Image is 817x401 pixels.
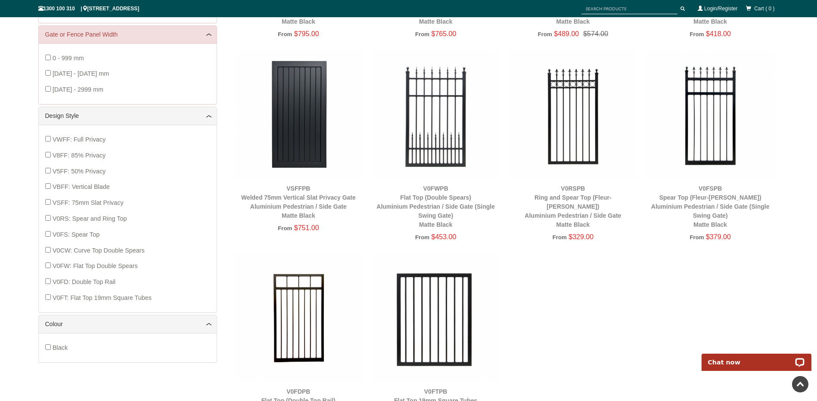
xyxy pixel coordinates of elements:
span: V0FW: Flat Top Double Spears [53,262,138,269]
span: Cart ( 0 ) [754,6,774,12]
span: V5FF: 50% Privacy [53,168,106,175]
img: V0FSPB - Spear Top (Fleur-de-lis) - Aluminium Pedestrian / Side Gate (Single Swing Gate) - Matte ... [646,50,775,179]
a: V0RSPBRing and Spear Top (Fleur-[PERSON_NAME])Aluminium Pedestrian / Side GateMatte Black [525,185,621,228]
a: Login/Register [704,6,737,12]
span: VBFF: Vertical Blade [53,183,110,190]
span: From [415,31,429,37]
span: V0FT: Flat Top 19mm Square Tubes [53,294,152,301]
span: 1300 100 310 | [STREET_ADDRESS] [38,6,140,12]
a: Design Style [45,111,210,120]
span: $751.00 [294,224,319,231]
a: V0FSPBSpear Top (Fleur-[PERSON_NAME])Aluminium Pedestrian / Side Gate (Single Swing Gate)Matte Black [651,185,770,228]
a: VSFFPBWelded 75mm Vertical Slat Privacy GateAluminium Pedestrian / Side GateMatte Black [241,185,356,219]
span: From [415,234,429,241]
span: V0FD: Double Top Rail [53,278,115,285]
span: From [538,31,552,37]
img: V0FWPB - Flat Top (Double Spears) - Aluminium Pedestrian / Side Gate (Single Swing Gate) - Matte ... [371,50,500,179]
span: $329.00 [568,233,593,241]
span: $489.00 [554,30,579,37]
span: [DATE] - [DATE] mm [53,70,109,77]
img: V0FDPB - Flat Top (Double Top Rail) - Aluminium Pedestrian / Side Gate (Single Swing Gate) - Matt... [234,254,363,382]
span: $418.00 [706,30,731,37]
span: From [690,234,704,241]
span: VSFF: 75mm Slat Privacy [53,199,124,206]
img: VSFFPB - Welded 75mm Vertical Slat Privacy Gate - Aluminium Pedestrian / Side Gate - Matte Black ... [234,50,363,179]
iframe: LiveChat chat widget [696,344,817,371]
a: Colour [45,320,210,329]
span: Black [53,344,68,351]
a: V0FWPBFlat Top (Double Spears)Aluminium Pedestrian / Side Gate (Single Swing Gate)Matte Black [376,185,495,228]
span: [DATE] - 2999 mm [53,86,103,93]
span: From [278,31,292,37]
span: $453.00 [432,233,457,241]
span: V0RS: Spear and Ring Top [53,215,127,222]
span: $765.00 [432,30,457,37]
img: V0FTPB - Flat Top 19mm Square Tubes - Aluminium Pedestrian / Side Gate - Matte Black - Gate Wareh... [371,254,500,382]
span: 0 - 999 mm [53,55,84,62]
span: $379.00 [706,233,731,241]
span: V0FS: Spear Top [53,231,99,238]
input: SEARCH PRODUCTS [581,3,677,14]
span: From [278,225,292,231]
span: $574.00 [579,30,608,37]
a: Gate or Fence Panel Width [45,30,210,39]
span: From [553,234,567,241]
span: V0CW: Curve Top Double Spears [53,247,145,254]
img: V0RSPB - Ring and Spear Top (Fleur-de-lis) - Aluminium Pedestrian / Side Gate - Matte Black - Gat... [509,50,637,179]
span: $795.00 [294,30,319,37]
span: V8FF: 85% Privacy [53,152,106,159]
span: From [690,31,704,37]
span: VWFF: Full Privacy [53,136,106,143]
